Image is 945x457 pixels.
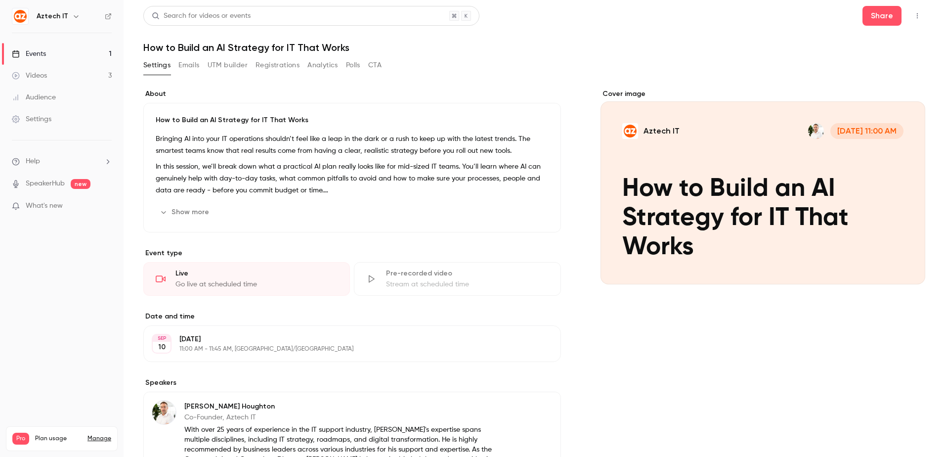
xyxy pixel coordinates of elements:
div: Pre-recorded videoStream at scheduled time [354,262,560,296]
button: Show more [156,204,215,220]
label: Speakers [143,378,561,388]
p: Event type [143,248,561,258]
img: Sean Houghton [152,401,176,424]
button: Registrations [256,57,300,73]
span: What's new [26,201,63,211]
div: Search for videos or events [152,11,251,21]
div: Audience [12,92,56,102]
button: Share [862,6,902,26]
p: [PERSON_NAME] Houghton [184,402,497,411]
button: Analytics [307,57,338,73]
div: Go live at scheduled time [175,279,338,289]
div: Pre-recorded video [386,269,548,278]
label: Date and time [143,312,561,321]
a: SpeakerHub [26,179,65,189]
p: Bringing AI into your IT operations shouldn’t feel like a leap in the dark or a rush to keep up w... [156,133,549,157]
div: Settings [12,114,51,124]
span: Pro [12,433,29,445]
p: Co-Founder, Aztech IT [184,412,497,422]
p: 10 [158,342,166,352]
div: SEP [153,335,171,342]
button: Polls [346,57,360,73]
span: Help [26,156,40,167]
div: LiveGo live at scheduled time [143,262,350,296]
button: Emails [178,57,199,73]
div: Events [12,49,46,59]
label: About [143,89,561,99]
p: [DATE] [179,334,509,344]
button: Settings [143,57,171,73]
label: Cover image [601,89,925,99]
p: 11:00 AM - 11:45 AM, [GEOGRAPHIC_DATA]/[GEOGRAPHIC_DATA] [179,345,509,353]
button: CTA [368,57,382,73]
p: How to Build an AI Strategy for IT That Works [156,115,549,125]
div: Stream at scheduled time [386,279,548,289]
img: Aztech IT [12,8,28,24]
span: new [71,179,90,189]
button: UTM builder [208,57,248,73]
p: In this session, we’ll break down what a practical AI plan really looks like for mid-sized IT tea... [156,161,549,196]
div: Live [175,269,338,278]
div: Videos [12,71,47,81]
span: Plan usage [35,435,82,443]
section: Cover image [601,89,925,284]
li: help-dropdown-opener [12,156,112,167]
h6: Aztech IT [37,11,68,21]
a: Manage [87,435,111,443]
h1: How to Build an AI Strategy for IT That Works [143,42,925,53]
